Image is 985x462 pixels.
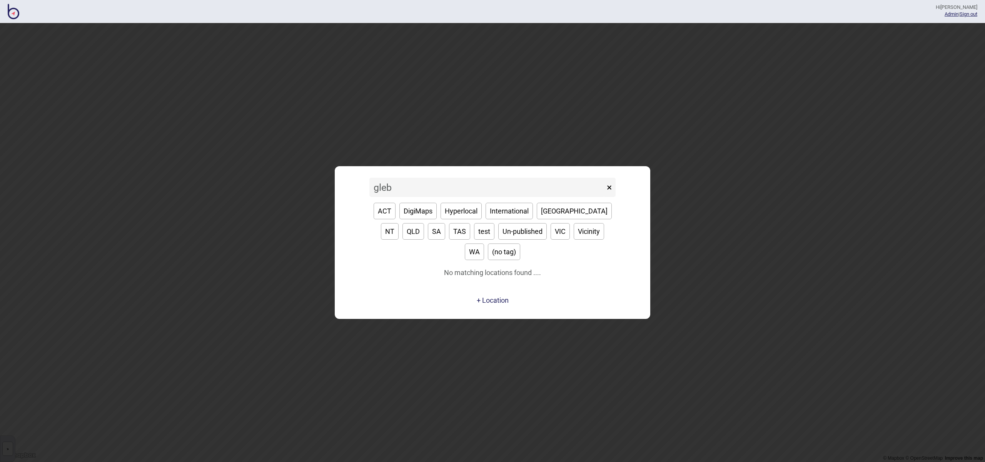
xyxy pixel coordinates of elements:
a: + Location [475,294,511,307]
div: Hi [PERSON_NAME] [936,4,977,11]
button: International [486,203,533,219]
button: Hyperlocal [441,203,482,219]
span: | [945,11,960,17]
img: BindiMaps CMS [8,4,19,19]
button: + Location [477,296,509,304]
button: VIC [551,223,570,240]
button: Un-published [498,223,547,240]
button: (no tag) [488,244,520,260]
button: WA [465,244,484,260]
button: [GEOGRAPHIC_DATA] [537,203,612,219]
a: Admin [945,11,958,17]
button: × [603,178,616,197]
button: DigiMaps [399,203,437,219]
button: test [474,223,494,240]
input: Search locations by tag + name [369,178,605,197]
button: NT [381,223,399,240]
button: TAS [449,223,470,240]
button: Vicinity [574,223,604,240]
button: ACT [374,203,396,219]
button: QLD [402,223,424,240]
div: No matching locations found .... [444,266,541,294]
button: Sign out [960,11,977,17]
button: SA [428,223,445,240]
